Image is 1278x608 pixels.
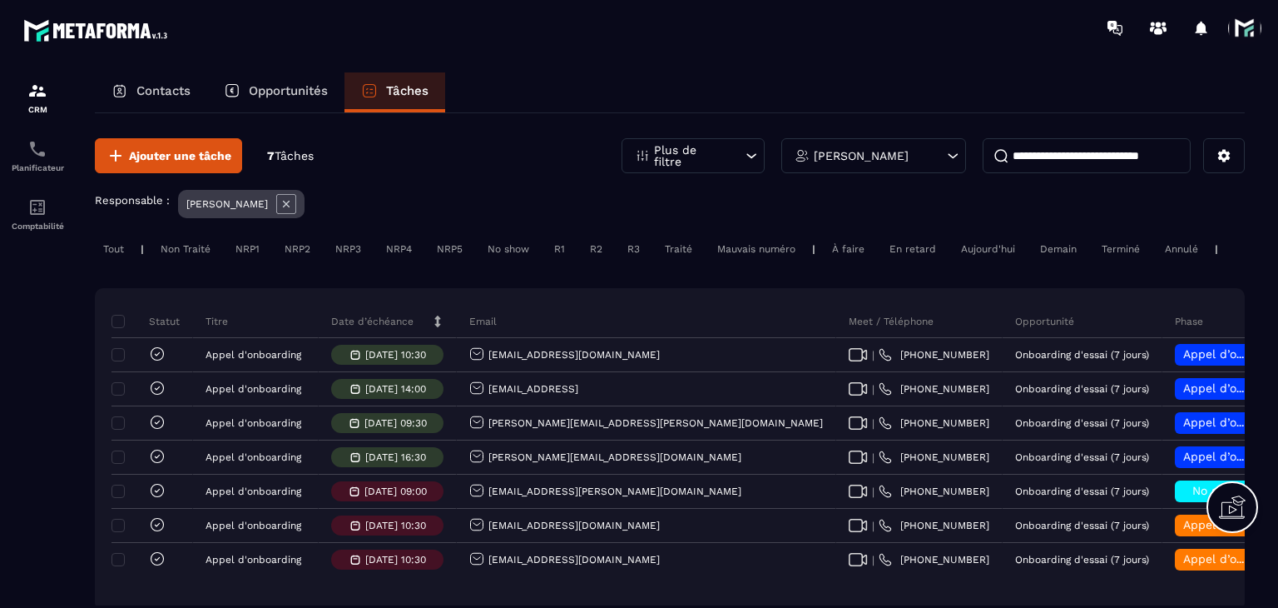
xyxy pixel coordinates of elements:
p: Appel d'onboarding [206,383,301,395]
span: | [872,349,874,361]
span: | [872,486,874,498]
div: Non Traité [152,239,219,259]
div: Tout [95,239,132,259]
a: schedulerschedulerPlanificateur [4,127,71,185]
div: NRP4 [378,239,420,259]
p: 7 [267,148,314,164]
div: R1 [546,239,573,259]
p: Phase [1175,315,1203,328]
span: | [872,383,874,396]
p: Meet / Téléphone [849,315,934,328]
div: No show [479,239,537,259]
p: Contacts [136,83,191,98]
p: Statut [116,315,180,328]
div: Mauvais numéro [709,239,804,259]
button: Ajouter une tâche [95,138,242,173]
a: Tâches [344,72,445,112]
p: [PERSON_NAME] [814,150,909,162]
p: Onboarding d'essai (7 jours) [1015,554,1149,566]
p: Comptabilité [4,222,71,231]
p: Onboarding d'essai (7 jours) [1015,520,1149,531]
p: Appel d'onboarding [206,486,301,497]
p: Titre [206,315,228,328]
div: Terminé [1093,239,1148,259]
p: | [141,243,144,255]
p: [DATE] 10:30 [365,520,426,531]
p: Onboarding d'essai (7 jours) [1015,451,1149,463]
span: | [872,451,874,464]
a: accountantaccountantComptabilité [4,185,71,243]
a: Contacts [95,72,207,112]
img: formation [27,81,47,101]
div: Aujourd'hui [953,239,1023,259]
p: [PERSON_NAME] [186,198,268,210]
a: Opportunités [207,72,344,112]
p: | [1215,243,1218,255]
span: Tâches [275,149,314,162]
a: [PHONE_NUMBER] [879,451,989,464]
a: [PHONE_NUMBER] [879,348,989,361]
div: À faire [824,239,873,259]
div: Annulé [1157,239,1206,259]
div: R3 [619,239,648,259]
div: En retard [881,239,944,259]
span: | [872,417,874,430]
p: Appel d'onboarding [206,451,301,463]
img: scheduler [27,139,47,159]
p: Planificateur [4,163,71,172]
p: Appel d'onboarding [206,349,301,361]
p: Plus de filtre [654,144,727,167]
p: Email [469,315,497,328]
p: Date d’échéance [331,315,414,328]
p: [DATE] 09:30 [364,417,427,429]
p: CRM [4,105,71,114]
p: Opportunités [249,83,328,98]
a: formationformationCRM [4,68,71,127]
span: | [872,520,874,532]
p: | [812,243,815,255]
img: accountant [27,197,47,217]
p: Onboarding d'essai (7 jours) [1015,349,1149,361]
span: Ajouter une tâche [129,147,231,164]
div: NRP2 [276,239,319,259]
p: [DATE] 16:30 [365,451,426,463]
p: Onboarding d'essai (7 jours) [1015,383,1149,395]
span: No show [1192,484,1241,497]
p: Responsable : [95,194,170,207]
div: NRP5 [428,239,471,259]
div: R2 [582,239,611,259]
p: Appel d'onboarding [206,554,301,566]
p: Tâches [386,83,428,98]
a: [PHONE_NUMBER] [879,416,989,430]
p: Appel d'onboarding [206,417,301,429]
div: NRP3 [327,239,369,259]
span: | [872,554,874,566]
p: [DATE] 09:00 [364,486,427,497]
a: [PHONE_NUMBER] [879,382,989,396]
p: [DATE] 10:30 [365,349,426,361]
img: logo [23,15,173,46]
a: [PHONE_NUMBER] [879,519,989,532]
div: Traité [656,239,701,259]
div: Demain [1032,239,1085,259]
a: [PHONE_NUMBER] [879,553,989,566]
p: [DATE] 10:30 [365,554,426,566]
p: Onboarding d'essai (7 jours) [1015,417,1149,429]
div: NRP1 [227,239,268,259]
p: [DATE] 14:00 [365,383,426,395]
a: [PHONE_NUMBER] [879,485,989,498]
p: Appel d'onboarding [206,520,301,531]
p: Onboarding d'essai (7 jours) [1015,486,1149,497]
p: Opportunité [1015,315,1074,328]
